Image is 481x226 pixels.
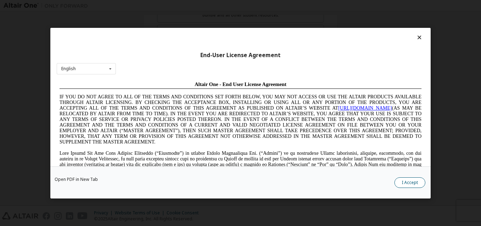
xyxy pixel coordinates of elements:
div: English [61,67,76,71]
span: Lore Ipsumd Sit Ame Cons Adipisc Elitseddo (“Eiusmodte”) in utlabor Etdolo Magnaaliqua Eni. (“Adm... [3,72,365,122]
a: Open PDF in New Tab [55,177,98,181]
button: I Accept [394,177,425,188]
span: Altair One - End User License Agreement [138,3,230,8]
div: End-User License Agreement [57,51,424,59]
a: [URL][DOMAIN_NAME] [282,27,335,32]
span: IF YOU DO NOT AGREE TO ALL OF THE TERMS AND CONDITIONS SET FORTH BELOW, YOU MAY NOT ACCESS OR USE... [3,16,365,66]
